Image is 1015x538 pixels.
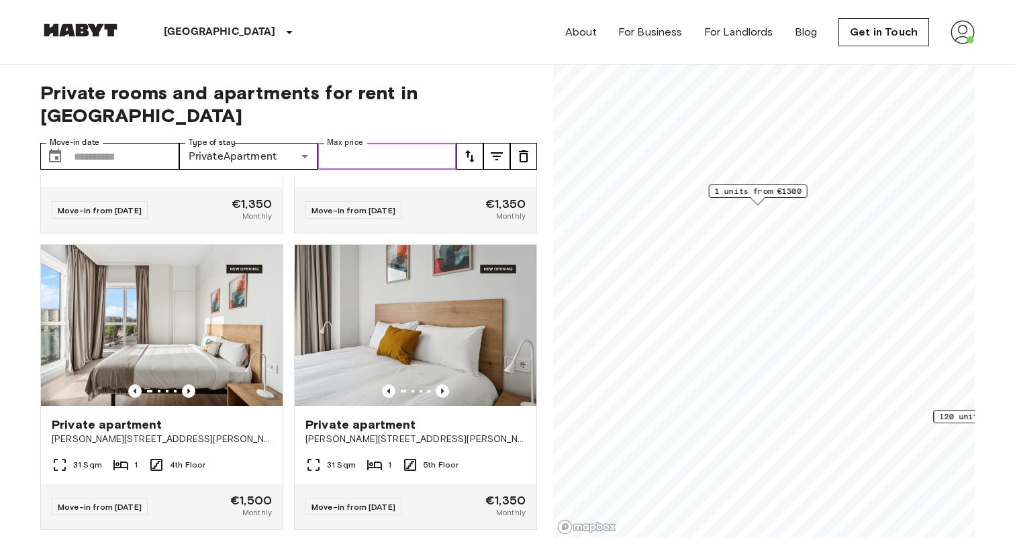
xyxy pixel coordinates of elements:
[40,81,537,127] span: Private rooms and apartments for rent in [GEOGRAPHIC_DATA]
[179,143,318,170] div: PrivateApartment
[388,459,391,471] span: 1
[50,137,99,148] label: Move-in date
[182,384,195,398] button: Previous image
[618,24,683,40] a: For Business
[40,23,121,37] img: Habyt
[40,244,283,530] a: Marketing picture of unit ES-15-102-405-001Previous imagePrevious imagePrivate apartment[PERSON_N...
[295,245,536,406] img: Marketing picture of unit ES-15-102-529-001
[485,198,526,210] span: €1,350
[230,494,272,506] span: €1,500
[134,459,138,471] span: 1
[565,24,597,40] a: About
[305,433,526,446] span: [PERSON_NAME][STREET_ADDRESS][PERSON_NAME][PERSON_NAME]
[510,143,537,170] button: tune
[795,24,818,40] a: Blog
[838,18,929,46] a: Get in Touch
[41,245,283,406] img: Marketing picture of unit ES-15-102-405-001
[52,433,272,446] span: [PERSON_NAME][STREET_ADDRESS][PERSON_NAME][PERSON_NAME]
[436,384,449,398] button: Previous image
[709,184,808,205] div: Map marker
[164,24,276,40] p: [GEOGRAPHIC_DATA]
[311,502,395,512] span: Move-in from [DATE]
[456,143,483,170] button: tune
[557,519,616,535] a: Mapbox logo
[483,143,510,170] button: tune
[128,384,142,398] button: Previous image
[496,210,526,222] span: Monthly
[42,143,68,170] button: Choose date
[382,384,395,398] button: Previous image
[242,210,272,222] span: Monthly
[58,502,142,512] span: Move-in from [DATE]
[232,198,272,210] span: €1,350
[242,506,272,519] span: Monthly
[704,24,773,40] a: For Landlords
[327,459,356,471] span: 31 Sqm
[496,506,526,519] span: Monthly
[52,417,162,433] span: Private apartment
[73,459,102,471] span: 31 Sqm
[294,244,537,530] a: Marketing picture of unit ES-15-102-529-001Previous imagePrevious imagePrivate apartment[PERSON_N...
[951,20,975,44] img: avatar
[311,205,395,215] span: Move-in from [DATE]
[327,137,363,148] label: Max price
[305,417,416,433] span: Private apartment
[715,185,802,197] span: 1 units from €1300
[189,137,236,148] label: Type of stay
[58,205,142,215] span: Move-in from [DATE]
[485,494,526,506] span: €1,350
[170,459,205,471] span: 4th Floor
[424,459,458,471] span: 5th Floor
